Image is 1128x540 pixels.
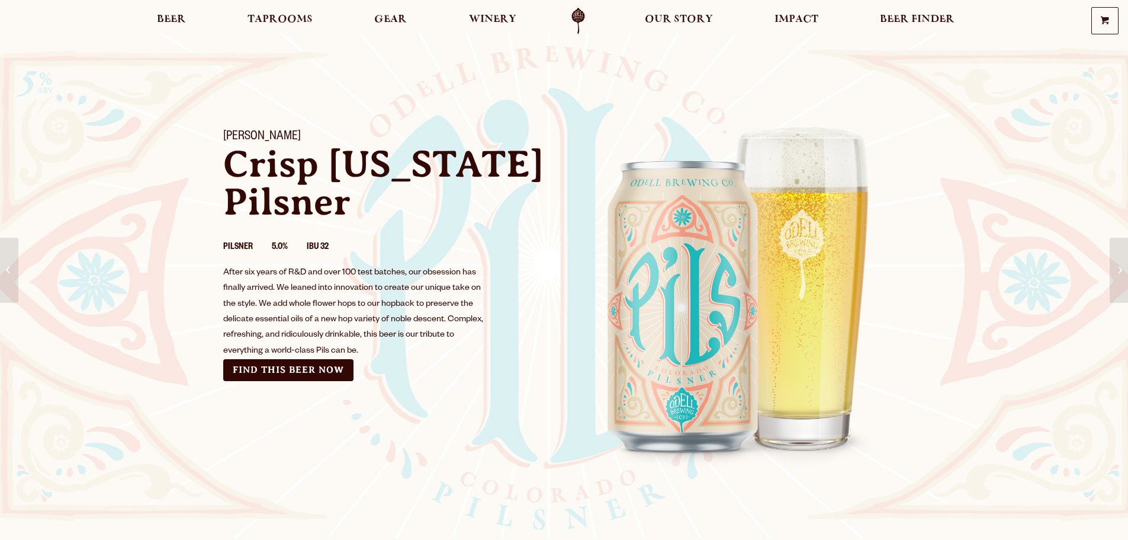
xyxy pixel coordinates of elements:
[637,8,721,34] a: Our Story
[223,240,272,255] li: Pilsner
[223,145,550,221] p: Crisp [US_STATE] Pilsner
[149,8,194,34] a: Beer
[556,8,600,34] a: Odell Home
[374,15,407,24] span: Gear
[767,8,826,34] a: Impact
[223,359,353,381] a: Find this Beer Now
[872,8,962,34] a: Beer Finder
[775,15,818,24] span: Impact
[367,8,414,34] a: Gear
[307,240,348,255] li: IBU 32
[157,15,186,24] span: Beer
[645,15,713,24] span: Our Story
[223,130,550,145] h1: [PERSON_NAME]
[240,8,320,34] a: Taprooms
[880,15,955,24] span: Beer Finder
[461,8,524,34] a: Winery
[248,15,313,24] span: Taprooms
[469,15,516,24] span: Winery
[272,240,307,255] li: 5.0%
[223,266,485,359] div: After six years of R&D and over 100 test batches, our obsession has finally arrived. We leaned in...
